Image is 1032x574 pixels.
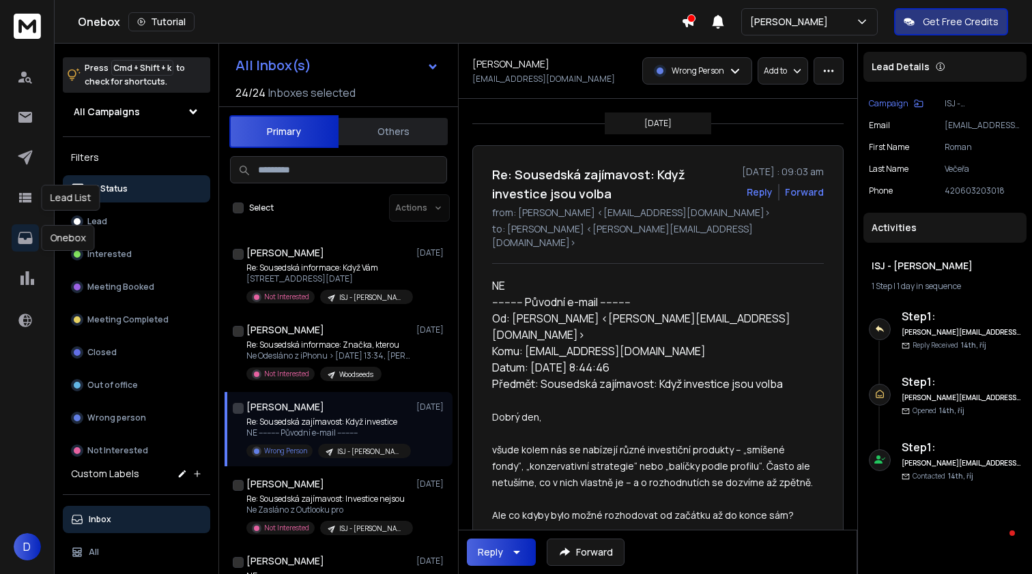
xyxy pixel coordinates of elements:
p: Interested [87,249,132,260]
iframe: Intercom live chat [982,527,1015,560]
p: Meeting Completed [87,314,169,325]
h6: Step 1 : [902,308,1021,324]
h3: Filters [63,148,210,167]
p: Wrong Person [264,446,307,456]
span: 1 Step [872,280,892,292]
p: Press to check for shortcuts. [85,61,185,89]
p: [PERSON_NAME] [750,15,833,29]
p: Wrong person [87,412,146,423]
p: Roman [945,142,1021,153]
div: Onebox [78,12,681,31]
span: 14th, říj [939,406,964,415]
p: Closed [87,347,117,358]
p: Re: Sousedská zajímavost: Když investice [246,417,410,427]
p: Not Interested [264,292,309,302]
aside: ---------- Původní e-mail ---------- Od: [PERSON_NAME] <[PERSON_NAME][EMAIL_ADDRESS][DOMAIN_NAME]... [492,294,813,392]
p: Re: Sousedská informace: Značka, kterou [246,339,410,350]
p: Out of office [87,380,138,391]
button: Primary [229,115,339,148]
p: [DATE] [416,247,447,258]
h1: Re: Sousedská zajímavost: Když investice jsou volba [492,165,734,203]
button: Reply [747,185,773,199]
p: Not Interested [264,523,309,533]
p: Woodseeds [339,369,373,380]
button: Inbox [63,506,210,533]
span: Cmd + Shift + k [111,60,173,76]
button: All Inbox(s) [225,52,450,79]
h6: [PERSON_NAME][EMAIL_ADDRESS][DOMAIN_NAME] [902,458,1021,468]
p: [DATE] [416,402,447,412]
p: Get Free Credits [923,15,999,29]
h1: [PERSON_NAME] [246,477,324,491]
p: [EMAIL_ADDRESS][DOMAIN_NAME] [945,120,1021,131]
h6: Step 1 : [902,439,1021,455]
div: Onebox [42,225,95,251]
h6: [PERSON_NAME][EMAIL_ADDRESS][DOMAIN_NAME] [902,393,1021,403]
p: NE ---------- Původní e-mail ---------- [246,427,410,438]
p: Wrong Person [672,65,724,76]
p: Email [869,120,890,131]
button: D [14,533,41,560]
span: všude kolem nás se nabízejí různé investiční produkty – „smíšené fondy“, „konzervativní strategie... [492,443,813,489]
p: [DATE] [416,556,447,567]
div: Reply [478,545,503,559]
h1: All Inbox(s) [235,59,311,72]
button: Meeting Completed [63,306,210,333]
h3: Inboxes selected [268,85,356,101]
p: Last Name [869,164,908,175]
p: from: [PERSON_NAME] <[EMAIL_ADDRESS][DOMAIN_NAME]> [492,206,824,220]
p: [EMAIL_ADDRESS][DOMAIN_NAME] [472,74,615,85]
h1: [PERSON_NAME] [472,57,549,71]
h1: [PERSON_NAME] [246,246,324,260]
button: Reply [467,539,536,566]
span: 14th, říj [961,340,986,350]
p: ISJ - [PERSON_NAME] [339,524,405,534]
h1: ISJ - [PERSON_NAME] [872,259,1018,273]
h3: Custom Labels [71,467,139,481]
button: Not Interested [63,437,210,464]
p: Phone [869,185,893,196]
span: 1 day in sequence [897,280,961,292]
button: Others [339,117,448,147]
p: [DATE] : 09:03 am [742,165,824,179]
p: Re: Sousedská informace: Když Vám [246,262,410,273]
button: Lead [63,208,210,235]
button: All [63,539,210,566]
span: 14th, říj [948,471,973,481]
p: All [89,547,99,558]
p: [STREET_ADDRESS][DATE] [246,273,410,284]
button: Tutorial [128,12,195,31]
p: [DATE] [644,118,672,129]
button: Interested [63,241,210,268]
button: Forward [547,539,625,566]
p: Večeřa [945,164,1021,175]
button: Meeting Booked [63,273,210,301]
div: Activities [863,213,1027,243]
p: Campaign [869,98,908,109]
p: Contacted [913,471,973,481]
button: Closed [63,339,210,366]
p: [DATE] [416,324,447,335]
p: First Name [869,142,909,153]
button: Get Free Credits [894,8,1008,35]
p: to: [PERSON_NAME] <[PERSON_NAME][EMAIL_ADDRESS][DOMAIN_NAME]> [492,222,824,250]
div: | [872,281,1018,292]
p: Ne Odesláno z iPhonu > [DATE] 13:34, [PERSON_NAME] [246,350,410,361]
button: All Status [63,175,210,202]
h1: All Campaigns [74,105,140,119]
h1: [PERSON_NAME] [246,554,324,568]
button: All Campaigns [63,98,210,125]
p: ISJ - [PERSON_NAME] [339,292,405,303]
p: Lead Details [872,60,930,74]
p: Meeting Booked [87,282,154,292]
p: Re: Sousedská zajímavost: Investice nejsou [246,494,410,504]
span: Dobrý den, [492,410,542,423]
h6: Step 1 : [902,374,1021,390]
p: Not Interested [264,369,309,379]
p: Not Interested [87,445,148,456]
button: Campaign [869,98,923,109]
p: ISJ - [PERSON_NAME] [337,447,403,457]
span: 24 / 24 [235,85,266,101]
